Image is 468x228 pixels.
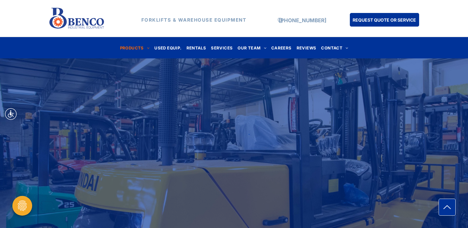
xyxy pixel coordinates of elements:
[152,44,184,52] a: USED EQUIP.
[269,44,294,52] a: CAREERS
[184,44,209,52] a: RENTALS
[294,44,319,52] a: REVIEWS
[319,44,350,52] a: CONTACT
[350,13,419,27] a: REQUEST QUOTE OR SERVICE
[235,44,269,52] a: OUR TEAM
[118,44,152,52] a: PRODUCTS
[353,14,416,26] span: REQUEST QUOTE OR SERVICE
[279,17,326,23] a: [PHONE_NUMBER]
[208,44,235,52] a: SERVICES
[141,17,247,23] strong: FORKLIFTS & WAREHOUSE EQUIPMENT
